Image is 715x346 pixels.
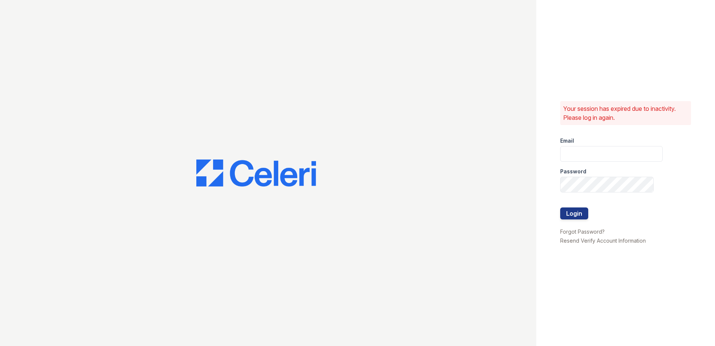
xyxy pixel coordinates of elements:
[560,207,588,219] button: Login
[560,228,605,235] a: Forgot Password?
[560,168,586,175] label: Password
[560,237,646,244] a: Resend Verify Account Information
[560,137,574,145] label: Email
[563,104,688,122] p: Your session has expired due to inactivity. Please log in again.
[196,160,316,186] img: CE_Logo_Blue-a8612792a0a2168367f1c8372b55b34899dd931a85d93a1a3d3e32e68fde9ad4.png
